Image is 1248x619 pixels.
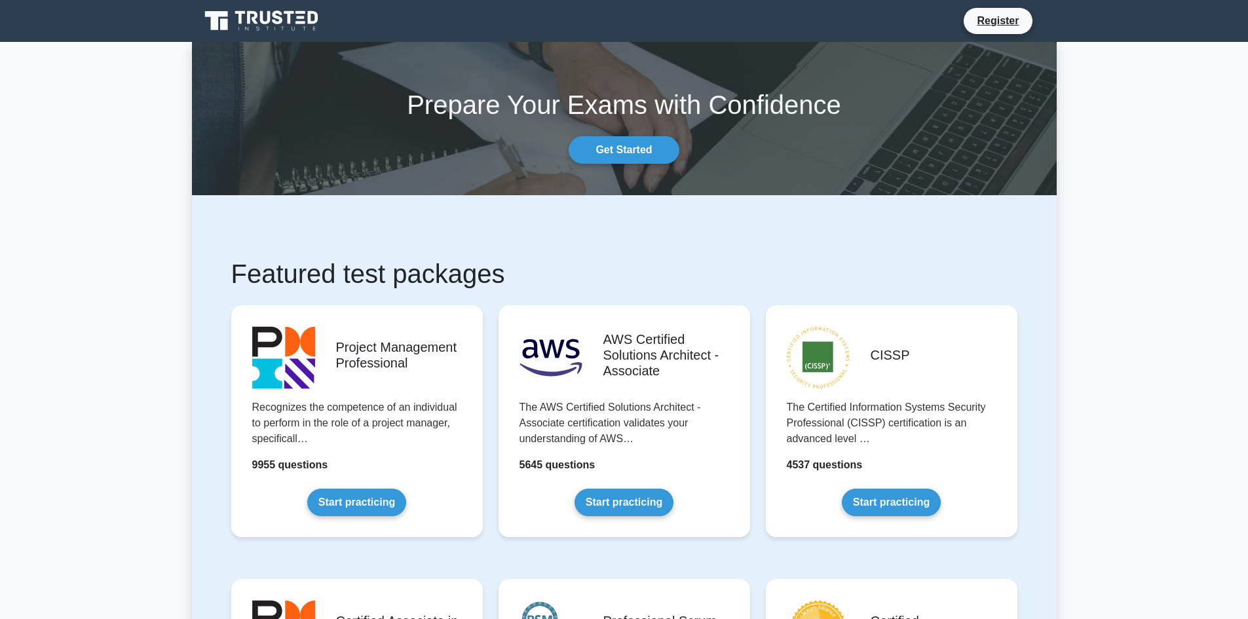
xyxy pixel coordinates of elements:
[569,136,679,164] a: Get Started
[969,12,1027,29] a: Register
[307,489,406,516] a: Start practicing
[575,489,673,516] a: Start practicing
[192,89,1057,121] h1: Prepare Your Exams with Confidence
[842,489,941,516] a: Start practicing
[231,258,1017,290] h1: Featured test packages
